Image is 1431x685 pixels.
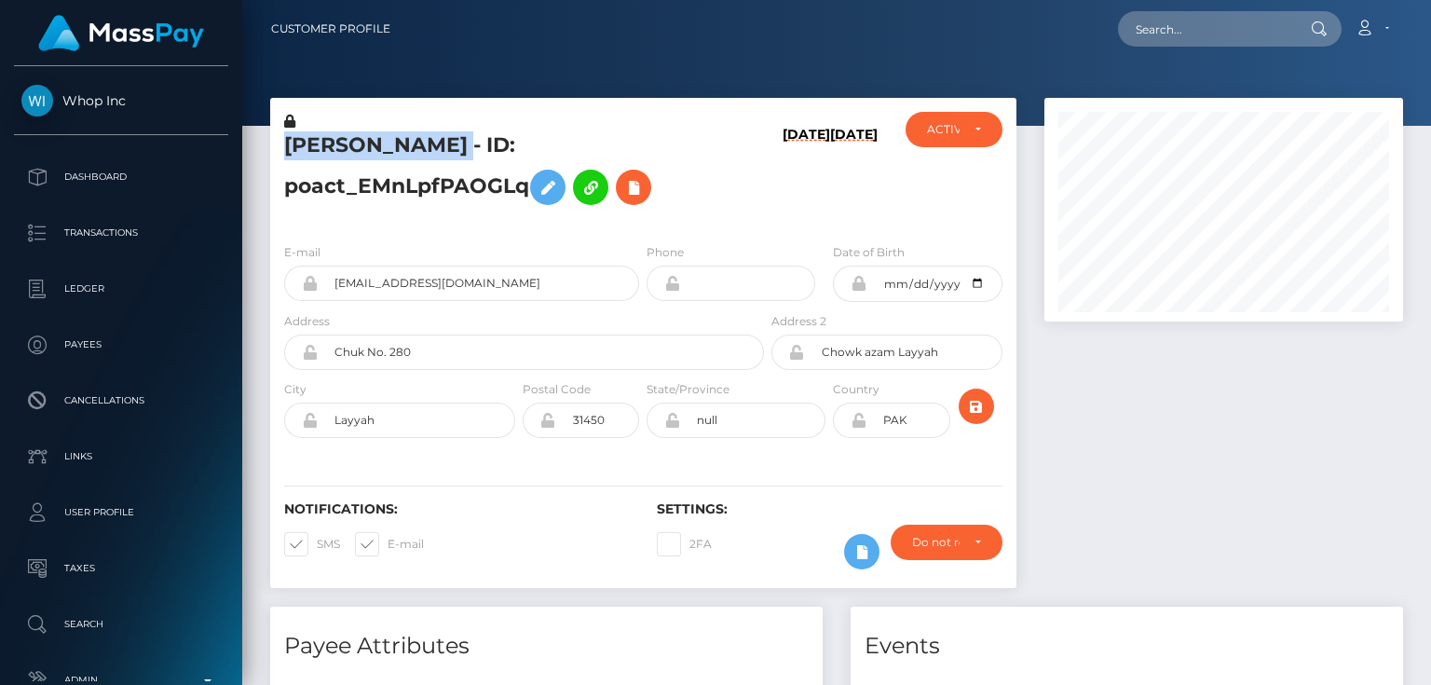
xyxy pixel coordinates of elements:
[14,210,228,256] a: Transactions
[21,555,221,582] p: Taxes
[14,322,228,368] a: Payees
[284,532,340,556] label: SMS
[927,122,959,137] div: ACTIVE
[647,381,729,398] label: State/Province
[21,387,221,415] p: Cancellations
[14,266,228,312] a: Ledger
[21,219,221,247] p: Transactions
[833,244,905,261] label: Date of Birth
[14,489,228,536] a: User Profile
[271,9,390,48] a: Customer Profile
[783,127,830,221] h6: [DATE]
[21,331,221,359] p: Payees
[14,601,228,648] a: Search
[14,92,228,109] span: Whop Inc
[865,630,1389,663] h4: Events
[906,112,1002,147] button: ACTIVE
[657,501,1002,517] h6: Settings:
[14,154,228,200] a: Dashboard
[912,535,960,550] div: Do not require
[657,532,712,556] label: 2FA
[891,525,1002,560] button: Do not require
[38,15,204,51] img: MassPay Logo
[830,127,878,221] h6: [DATE]
[284,630,809,663] h4: Payee Attributes
[14,433,228,480] a: Links
[284,381,307,398] label: City
[21,85,53,116] img: Whop Inc
[523,381,591,398] label: Postal Code
[284,501,629,517] h6: Notifications:
[284,131,754,214] h5: [PERSON_NAME] - ID: poact_EMnLpfPAOGLq
[14,377,228,424] a: Cancellations
[355,532,424,556] label: E-mail
[21,443,221,471] p: Links
[21,275,221,303] p: Ledger
[771,313,826,330] label: Address 2
[21,163,221,191] p: Dashboard
[284,244,320,261] label: E-mail
[833,381,879,398] label: Country
[647,244,684,261] label: Phone
[14,545,228,592] a: Taxes
[284,313,330,330] label: Address
[1118,11,1293,47] input: Search...
[21,610,221,638] p: Search
[21,499,221,527] p: User Profile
